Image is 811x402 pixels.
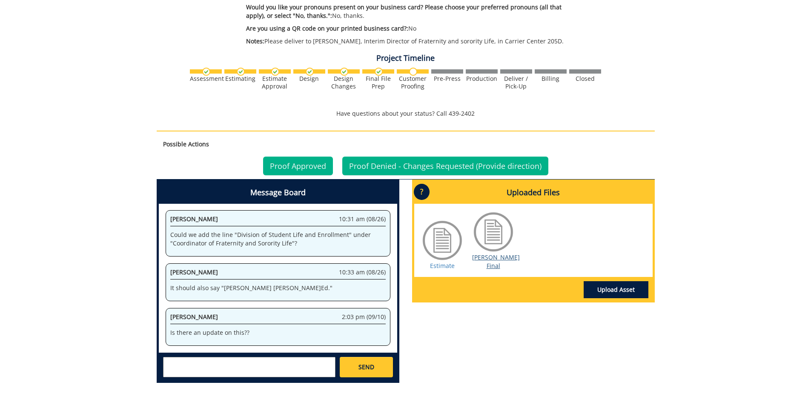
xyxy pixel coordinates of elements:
div: Billing [535,75,567,83]
a: Upload Asset [584,281,648,298]
span: 2:03 pm (09/10) [342,313,386,321]
div: Deliver / Pick-Up [500,75,532,90]
p: Could we add the line "Division of Student Life and Enrollment" under "Coordinator of Fraternity ... [170,231,386,248]
div: Assessment [190,75,222,83]
span: Would you like your pronouns present on your business card? Please choose your preferred pronouns... [246,3,562,20]
img: checkmark [271,68,279,76]
textarea: messageToSend [163,357,335,377]
p: Please deliver to [PERSON_NAME], Interim Director of Fraternity and sorority Life, in Carrier Cen... [246,37,579,46]
div: Estimating [224,75,256,83]
p: No, thanks. [246,3,579,20]
span: 10:33 am (08/26) [339,268,386,277]
div: Design [293,75,325,83]
div: Closed [569,75,601,83]
span: [PERSON_NAME] [170,268,218,276]
span: SEND [358,363,374,371]
p: It should also say "[PERSON_NAME] [PERSON_NAME]Ed." [170,284,386,292]
div: Customer Proofing [397,75,429,90]
a: Estimate [430,262,455,270]
div: Production [466,75,498,83]
div: Pre-Press [431,75,463,83]
span: [PERSON_NAME] [170,313,218,321]
h4: Uploaded Files [414,182,653,204]
p: No [246,24,579,33]
strong: Possible Actions [163,140,209,148]
img: checkmark [306,68,314,76]
img: checkmark [340,68,348,76]
span: [PERSON_NAME] [170,215,218,223]
h4: Message Board [159,182,397,204]
h4: Project Timeline [157,54,655,63]
p: ? [414,184,430,200]
a: [PERSON_NAME] Final [472,253,520,270]
img: checkmark [375,68,383,76]
div: Design Changes [328,75,360,90]
a: Proof Denied - Changes Requested (Provide direction) [342,157,548,175]
img: no [409,68,417,76]
span: 10:31 am (08/26) [339,215,386,223]
a: SEND [340,357,393,377]
img: checkmark [202,68,210,76]
span: Are you using a QR code on your printed business card?: [246,24,408,32]
span: Notes: [246,37,264,45]
p: Is there an update on this?? [170,328,386,337]
p: Have questions about your status? Call 439-2402 [157,109,655,118]
div: Final File Prep [362,75,394,90]
div: Estimate Approval [259,75,291,90]
a: Proof Approved [263,157,333,175]
img: checkmark [237,68,245,76]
